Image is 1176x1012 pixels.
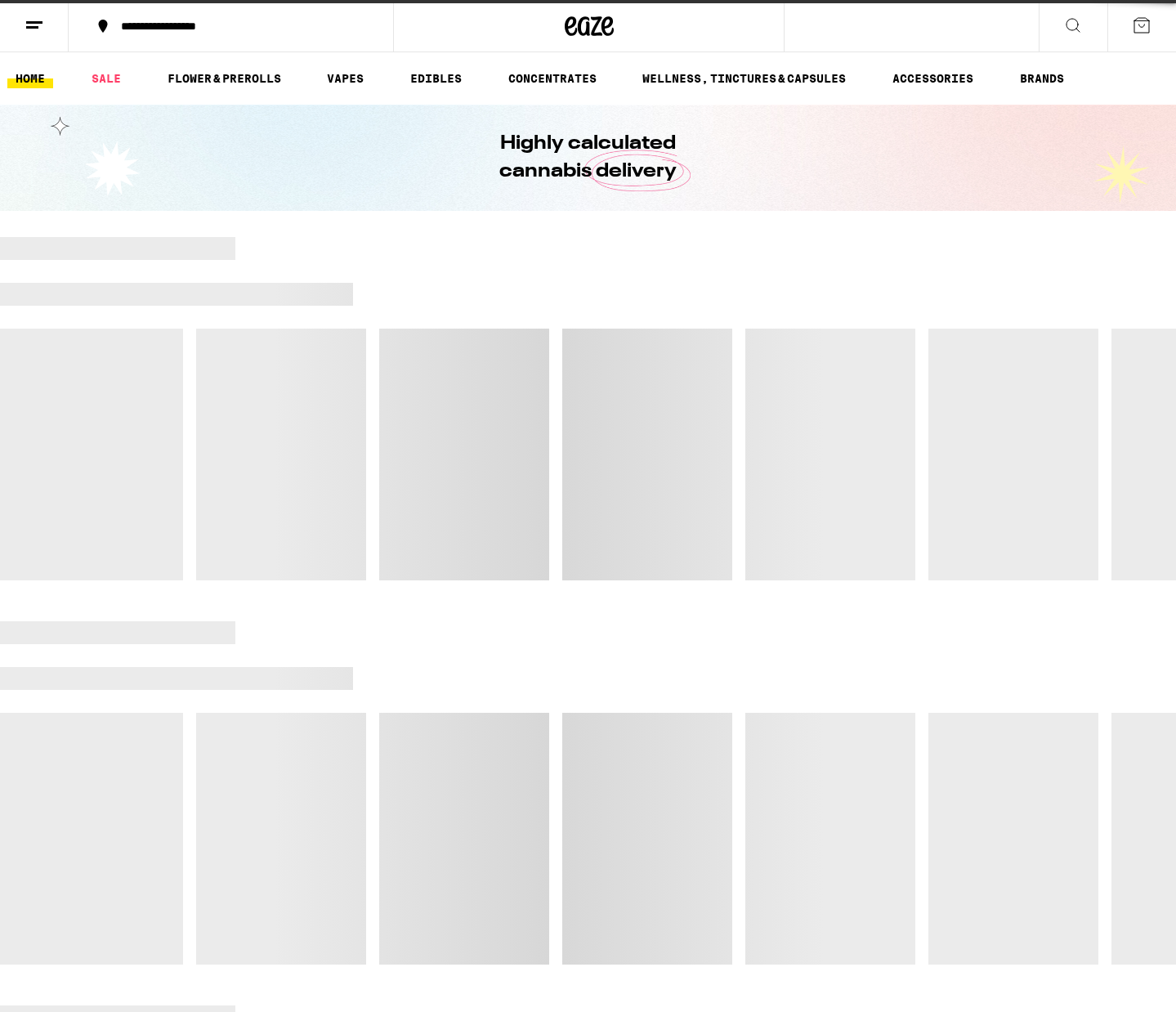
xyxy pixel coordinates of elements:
[500,69,605,88] a: CONCENTRATES
[634,69,854,88] a: WELLNESS, TINCTURES & CAPSULES
[10,11,118,25] span: Hi. Need any help?
[402,69,470,88] a: EDIBLES
[7,69,53,88] a: HOME
[454,130,723,186] h1: Highly calculated cannabis delivery
[884,69,981,88] a: ACCESSORIES
[83,69,129,88] a: SALE
[1012,69,1072,88] a: BRANDS
[159,69,289,88] a: FLOWER & PREROLLS
[319,69,372,88] a: VAPES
